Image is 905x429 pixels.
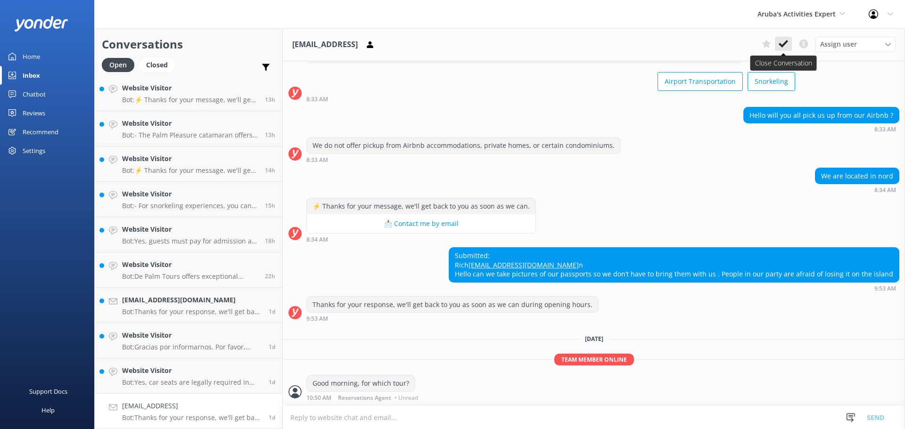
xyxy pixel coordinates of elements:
[122,118,258,129] h4: Website Visitor
[95,217,282,252] a: Website VisitorBot:Yes, guests must pay for admission as taxes and fees are not included in the t...
[95,323,282,358] a: Website VisitorBot:Gracias por informarnos. Por favor, envíanos un correo electrónico a [EMAIL_AD...
[95,288,282,323] a: [EMAIL_ADDRESS][DOMAIN_NAME]Bot:Thanks for your response, we'll get back to you as soon as we can...
[14,16,68,32] img: yonder-white-logo.png
[122,259,258,270] h4: Website Visitor
[95,182,282,217] a: Website VisitorBot:- For snorkeling experiences, you can join the Palm Pleasure catamaran tours, ...
[874,127,896,132] strong: 8:33 AM
[122,224,258,235] h4: Website Visitor
[874,286,896,291] strong: 9:53 AM
[23,104,45,122] div: Reviews
[23,85,46,104] div: Chatbot
[757,9,836,18] span: Aruba's Activities Expert
[23,66,40,85] div: Inbox
[102,59,139,70] a: Open
[265,131,275,139] span: Sep 20 2025 09:04pm (UTC -04:00) America/Caracas
[265,272,275,280] span: Sep 20 2025 12:34pm (UTC -04:00) America/Caracas
[95,76,282,111] a: Website VisitorBot:⚡ Thanks for your message, we'll get back to you as soon as we can.13h
[122,401,262,411] h4: [EMAIL_ADDRESS]
[307,138,620,154] div: We do not offer pickup from Airbnb accommodations, private homes, or certain condominiums.
[307,297,598,313] div: Thanks for your response, we'll get back to you as soon as we can during opening hours.
[122,272,258,281] p: Bot: De Palm Tours offers exceptional airport transfer services in [GEOGRAPHIC_DATA], allowing yo...
[307,375,415,391] div: Good morning, for which tour?
[122,365,262,376] h4: Website Visitor
[306,97,328,102] strong: 8:33 AM
[815,37,896,52] div: Assign User
[265,96,275,104] span: Sep 20 2025 09:16pm (UTC -04:00) America/Caracas
[306,315,599,322] div: Sep 20 2025 09:53am (UTC -04:00) America/Caracas
[449,285,899,291] div: Sep 20 2025 09:53am (UTC -04:00) America/Caracas
[306,96,795,102] div: Sep 20 2025 08:33am (UTC -04:00) America/Caracas
[395,395,418,401] span: • Unread
[658,72,743,91] button: Airport Transportation
[122,413,262,422] p: Bot: Thanks for your response, we'll get back to you as soon as we can during opening hours.
[306,157,328,163] strong: 8:33 AM
[269,413,275,421] span: Sep 20 2025 09:53am (UTC -04:00) America/Caracas
[139,59,180,70] a: Closed
[122,131,258,139] p: Bot: - The Palm Pleasure catamaran offers snorkeling tours, including the Snorkel Adventure tour ...
[306,237,328,243] strong: 8:34 AM
[269,308,275,316] span: Sep 20 2025 10:47am (UTC -04:00) America/Caracas
[122,295,262,305] h4: [EMAIL_ADDRESS][DOMAIN_NAME]
[269,378,275,386] span: Sep 20 2025 10:00am (UTC -04:00) America/Caracas
[95,111,282,146] a: Website VisitorBot:- The Palm Pleasure catamaran offers snorkeling tours, including the Snorkel A...
[29,382,67,401] div: Support Docs
[95,358,282,394] a: Website VisitorBot:Yes, car seats are legally required in [GEOGRAPHIC_DATA] for children under 5 ...
[820,39,857,49] span: Assign user
[95,394,282,429] a: [EMAIL_ADDRESS]Bot:Thanks for your response, we'll get back to you as soon as we can during openi...
[292,39,358,51] h3: [EMAIL_ADDRESS]
[469,260,579,269] a: [EMAIL_ADDRESS][DOMAIN_NAME]
[306,156,621,163] div: Sep 20 2025 08:33am (UTC -04:00) America/Caracas
[122,189,258,199] h4: Website Visitor
[743,126,899,132] div: Sep 20 2025 08:33am (UTC -04:00) America/Caracas
[95,146,282,182] a: Website VisitorBot:⚡ Thanks for your message, we'll get back to you as soon as we can.14h
[122,96,258,104] p: Bot: ⚡ Thanks for your message, we'll get back to you as soon as we can.
[122,308,262,316] p: Bot: Thanks for your response, we'll get back to you as soon as we can during opening hours.
[102,58,134,72] div: Open
[122,166,258,175] p: Bot: ⚡ Thanks for your message, we'll get back to you as soon as we can.
[306,395,331,401] strong: 10:50 AM
[265,166,275,174] span: Sep 20 2025 08:21pm (UTC -04:00) America/Caracas
[122,343,262,351] p: Bot: Gracias por informarnos. Por favor, envíanos un correo electrónico a [EMAIL_ADDRESS][DOMAIN_...
[338,395,391,401] span: Reservations Agent
[449,248,899,282] div: Submitted: Rich n Hello can we take pictures of our passports so we don’t have to bring them with...
[579,335,609,343] span: [DATE]
[307,198,535,214] div: ⚡ Thanks for your message, we'll get back to you as soon as we can.
[122,378,262,387] p: Bot: Yes, car seats are legally required in [GEOGRAPHIC_DATA] for children under 5 years of age. ...
[269,343,275,351] span: Sep 20 2025 10:19am (UTC -04:00) America/Caracas
[554,354,634,365] span: Team member online
[265,237,275,245] span: Sep 20 2025 04:49pm (UTC -04:00) America/Caracas
[122,154,258,164] h4: Website Visitor
[41,401,55,420] div: Help
[95,252,282,288] a: Website VisitorBot:De Palm Tours offers exceptional airport transfer services in [GEOGRAPHIC_DATA...
[122,237,258,245] p: Bot: Yes, guests must pay for admission as taxes and fees are not included in the tour price.
[306,236,536,243] div: Sep 20 2025 08:34am (UTC -04:00) America/Caracas
[748,72,795,91] button: Snorkeling
[815,186,899,193] div: Sep 20 2025 08:34am (UTC -04:00) America/Caracas
[874,187,896,193] strong: 8:34 AM
[102,35,275,53] h2: Conversations
[122,83,258,93] h4: Website Visitor
[815,168,899,184] div: We are located in nord
[139,58,175,72] div: Closed
[23,47,40,66] div: Home
[307,214,535,233] button: 📩 Contact me by email
[306,394,420,401] div: Sep 21 2025 10:50am (UTC -04:00) America/Caracas
[306,316,328,322] strong: 9:53 AM
[122,330,262,340] h4: Website Visitor
[744,107,899,123] div: Hello will you all pick us up from our Airbnb ?
[265,202,275,210] span: Sep 20 2025 07:34pm (UTC -04:00) America/Caracas
[23,141,45,160] div: Settings
[23,122,58,141] div: Recommend
[122,202,258,210] p: Bot: - For snorkeling experiences, you can join the Palm Pleasure catamaran tours, which offer th...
